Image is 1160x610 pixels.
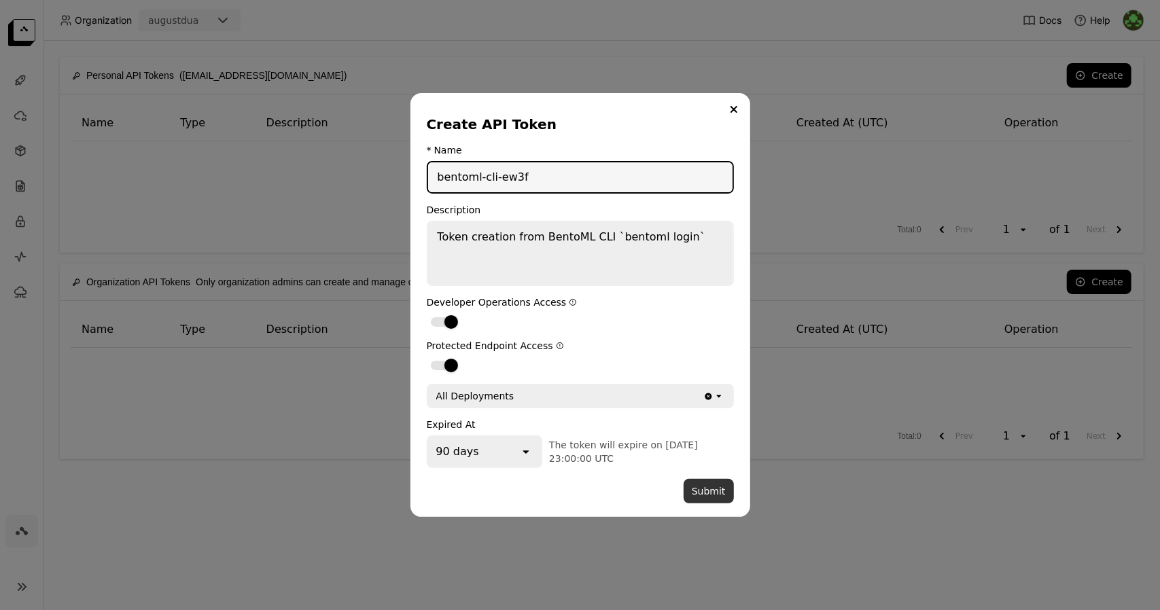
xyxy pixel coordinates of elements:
[519,445,533,459] svg: open
[410,93,750,517] div: dialog
[427,115,728,134] div: Create API Token
[684,479,734,503] button: Submit
[427,340,734,351] div: Protected Endpoint Access
[434,145,462,156] div: Name
[436,444,479,460] div: 90 days
[714,391,724,401] svg: open
[549,439,698,464] span: The token will expire on [DATE] 23:00:00 UTC
[427,204,734,215] div: Description
[436,389,514,403] div: All Deployments
[726,101,742,118] button: Close
[515,389,516,403] input: Selected All Deployments.
[703,391,714,401] svg: Clear value
[427,419,734,430] div: Expired At
[427,297,734,308] div: Developer Operations Access
[428,222,733,285] textarea: Token creation from BentoML CLI `bentoml login`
